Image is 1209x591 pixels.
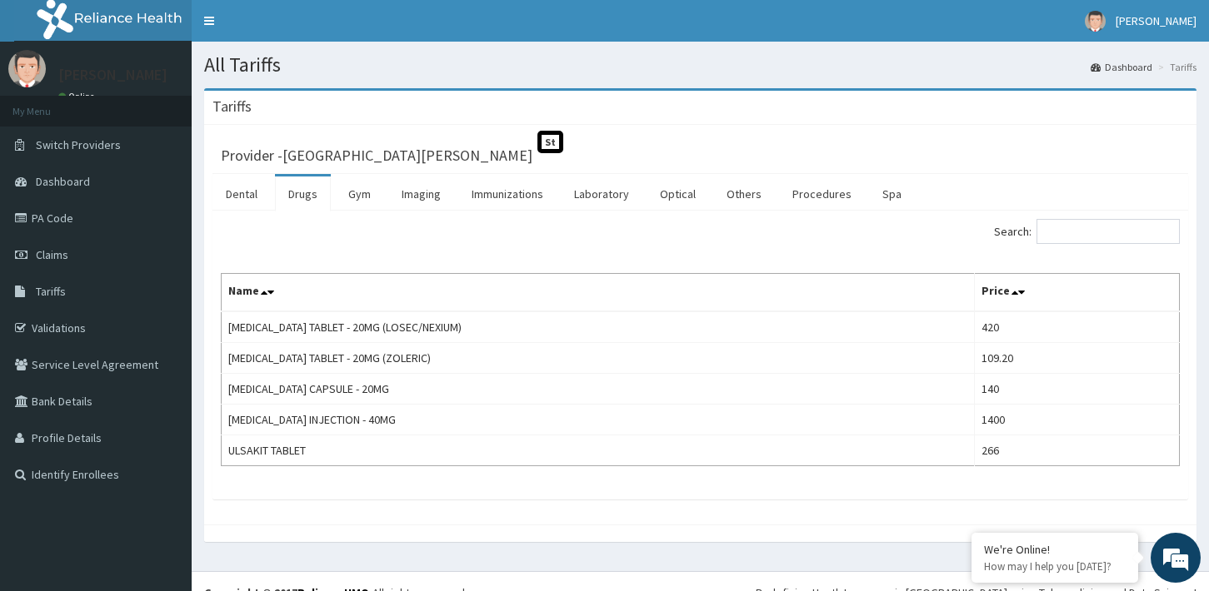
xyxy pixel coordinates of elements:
[647,176,709,211] a: Optical
[222,435,975,466] td: ULSAKIT TABLET
[537,131,563,153] span: St
[1037,219,1180,244] input: Search:
[1091,60,1152,74] a: Dashboard
[222,343,975,374] td: [MEDICAL_DATA] TABLET - 20MG (ZOLERIC)
[58,67,167,82] p: [PERSON_NAME]
[1116,13,1197,28] span: [PERSON_NAME]
[561,176,642,211] a: Laboratory
[204,54,1197,76] h1: All Tariffs
[388,176,454,211] a: Imaging
[275,176,331,211] a: Drugs
[994,219,1180,244] label: Search:
[8,50,46,87] img: User Image
[1154,60,1197,74] li: Tariffs
[36,247,68,262] span: Claims
[779,176,865,211] a: Procedures
[222,274,975,312] th: Name
[974,374,1179,405] td: 140
[36,174,90,189] span: Dashboard
[984,559,1126,574] p: How may I help you today?
[58,91,98,102] a: Online
[974,311,1179,343] td: 420
[458,176,557,211] a: Immunizations
[222,374,975,405] td: [MEDICAL_DATA] CAPSULE - 20MG
[974,435,1179,466] td: 266
[36,284,66,299] span: Tariffs
[984,542,1126,557] div: We're Online!
[974,405,1179,435] td: 1400
[222,311,975,343] td: [MEDICAL_DATA] TABLET - 20MG (LOSEC/NEXIUM)
[974,343,1179,374] td: 109.20
[212,99,252,114] h3: Tariffs
[713,176,775,211] a: Others
[869,176,915,211] a: Spa
[212,176,271,211] a: Dental
[36,137,121,152] span: Switch Providers
[974,274,1179,312] th: Price
[221,148,532,163] h3: Provider - [GEOGRAPHIC_DATA][PERSON_NAME]
[222,405,975,435] td: [MEDICAL_DATA] INJECTION - 40MG
[1085,11,1106,32] img: User Image
[335,176,384,211] a: Gym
